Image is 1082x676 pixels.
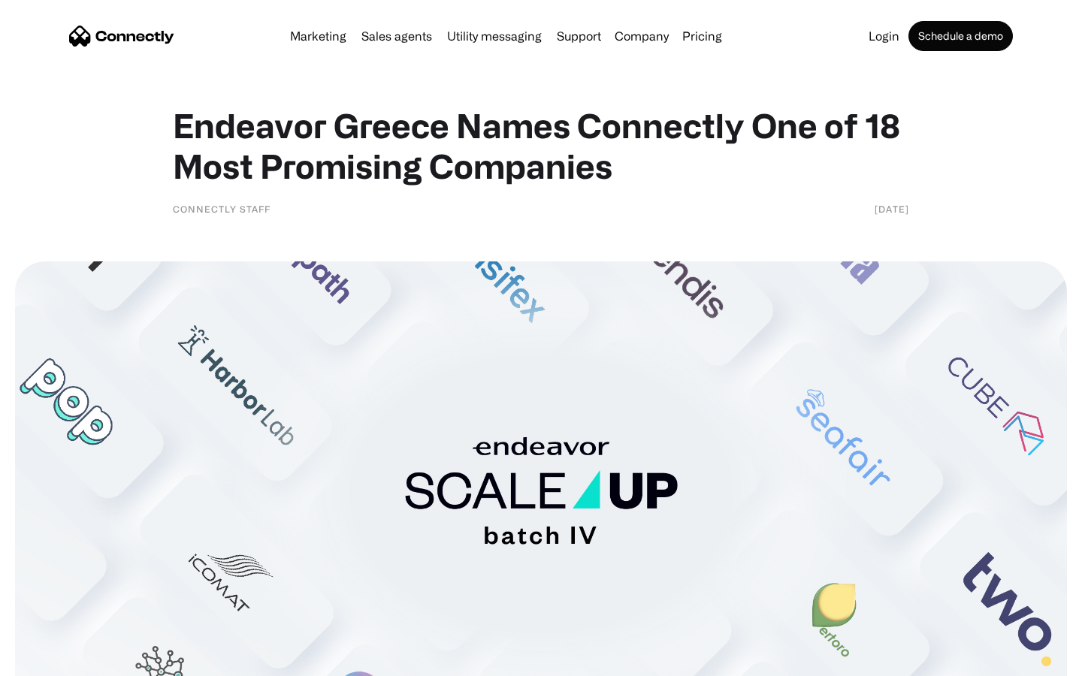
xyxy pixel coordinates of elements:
[173,105,909,186] h1: Endeavor Greece Names Connectly One of 18 Most Promising Companies
[173,201,270,216] div: Connectly Staff
[875,201,909,216] div: [DATE]
[863,30,905,42] a: Login
[284,30,352,42] a: Marketing
[615,26,669,47] div: Company
[441,30,548,42] a: Utility messaging
[676,30,728,42] a: Pricing
[15,650,90,671] aside: Language selected: English
[30,650,90,671] ul: Language list
[551,30,607,42] a: Support
[355,30,438,42] a: Sales agents
[908,21,1013,51] a: Schedule a demo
